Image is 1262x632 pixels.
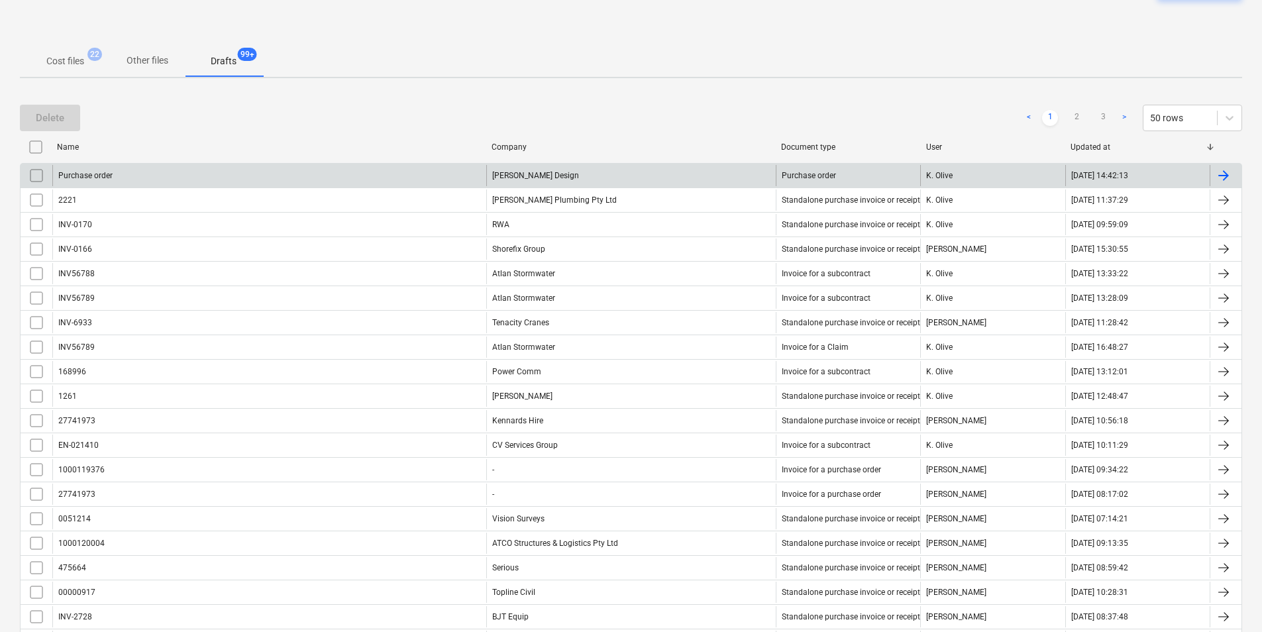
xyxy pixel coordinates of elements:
div: Invoice for a subcontract [782,293,870,303]
div: EN-021410 [58,441,99,450]
div: Kennards Hire [486,410,776,431]
div: [PERSON_NAME] [920,238,1065,260]
div: Standalone purchase invoice or receipt [782,563,920,572]
div: Standalone purchase invoice or receipt [782,416,920,425]
div: 1261 [58,392,77,401]
span: 99+ [238,48,257,61]
div: 00000917 [58,588,95,597]
div: [PERSON_NAME] [920,410,1065,431]
div: Invoice for a purchase order [782,465,881,474]
div: 475664 [58,563,86,572]
div: INV-0166 [58,244,92,254]
div: INV56789 [58,293,95,303]
div: K. Olive [920,435,1065,456]
div: Invoice for a subcontract [782,441,870,450]
div: K. Olive [920,214,1065,235]
div: RWA [486,214,776,235]
div: [DATE] 08:17:02 [1071,490,1128,499]
div: [DATE] 07:14:21 [1071,514,1128,523]
div: [DATE] 10:28:31 [1071,588,1128,597]
div: [DATE] 16:48:27 [1071,342,1128,352]
div: INV56788 [58,269,95,278]
div: [DATE] 13:28:09 [1071,293,1128,303]
div: [DATE] 08:37:48 [1071,612,1128,621]
div: 1000120004 [58,539,105,548]
div: [DATE] 09:13:35 [1071,539,1128,548]
div: Invoice for a Claim [782,342,849,352]
div: [PERSON_NAME] [920,459,1065,480]
div: 2221 [58,195,77,205]
div: Vision Surveys [486,508,776,529]
div: K. Olive [920,189,1065,211]
div: K. Olive [920,361,1065,382]
div: [PERSON_NAME] Design [486,165,776,186]
div: Standalone purchase invoice or receipt [782,514,920,523]
div: Invoice for a subcontract [782,269,870,278]
div: [PERSON_NAME] [920,533,1065,554]
div: Invoice for a subcontract [782,367,870,376]
div: K. Olive [920,386,1065,407]
div: Standalone purchase invoice or receipt [782,612,920,621]
div: [PERSON_NAME] [920,582,1065,603]
a: Page 3 [1095,110,1111,126]
div: Standalone purchase invoice or receipt [782,318,920,327]
div: INV-2728 [58,612,92,621]
div: K. Olive [920,263,1065,284]
div: 1000119376 [58,465,105,474]
a: Previous page [1021,110,1037,126]
div: [DATE] 13:33:22 [1071,269,1128,278]
div: Atlan Stormwater [486,288,776,309]
div: [DATE] 11:28:42 [1071,318,1128,327]
div: [PERSON_NAME] [920,312,1065,333]
div: Standalone purchase invoice or receipt [782,244,920,254]
div: [DATE] 15:30:55 [1071,244,1128,254]
div: [DATE] 09:34:22 [1071,465,1128,474]
div: ATCO Structures & Logistics Pty Ltd [486,533,776,554]
div: Serious [486,557,776,578]
div: Purchase order [58,171,113,180]
div: 27741973 [58,490,95,499]
div: Power Comm [486,361,776,382]
div: INV-6933 [58,318,92,327]
div: Standalone purchase invoice or receipt [782,195,920,205]
div: User [926,142,1061,152]
div: Purchase order [782,171,836,180]
div: K. Olive [920,337,1065,358]
div: [PERSON_NAME] [920,508,1065,529]
a: Next page [1116,110,1132,126]
div: CV Services Group [486,435,776,456]
div: [DATE] 11:37:29 [1071,195,1128,205]
div: INV-0170 [58,220,92,229]
div: Tenacity Cranes [486,312,776,333]
div: [DATE] 09:59:09 [1071,220,1128,229]
div: Atlan Stormwater [486,263,776,284]
div: Standalone purchase invoice or receipt [782,539,920,548]
div: [DATE] 12:48:47 [1071,392,1128,401]
div: K. Olive [920,165,1065,186]
div: INV56789 [58,342,95,352]
div: 0051214 [58,514,91,523]
div: [DATE] 13:12:01 [1071,367,1128,376]
p: Other files [127,54,168,68]
div: [DATE] 14:42:13 [1071,171,1128,180]
div: [PERSON_NAME] [920,606,1065,627]
div: 168996 [58,367,86,376]
div: Atlan Stormwater [486,337,776,358]
div: - [492,465,494,474]
div: Standalone purchase invoice or receipt [782,588,920,597]
div: - [492,490,494,499]
div: [DATE] 10:56:18 [1071,416,1128,425]
p: Cost files [46,54,84,68]
div: [PERSON_NAME] [920,557,1065,578]
a: Page 1 is your current page [1042,110,1058,126]
div: [PERSON_NAME] [920,484,1065,505]
div: Updated at [1071,142,1205,152]
div: Shorefix Group [486,238,776,260]
a: Page 2 [1069,110,1084,126]
div: K. Olive [920,288,1065,309]
div: [PERSON_NAME] Plumbing Pty Ltd [486,189,776,211]
div: BJT Equip [486,606,776,627]
div: [PERSON_NAME] [486,386,776,407]
div: [DATE] 10:11:29 [1071,441,1128,450]
div: Standalone purchase invoice or receipt [782,220,920,229]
